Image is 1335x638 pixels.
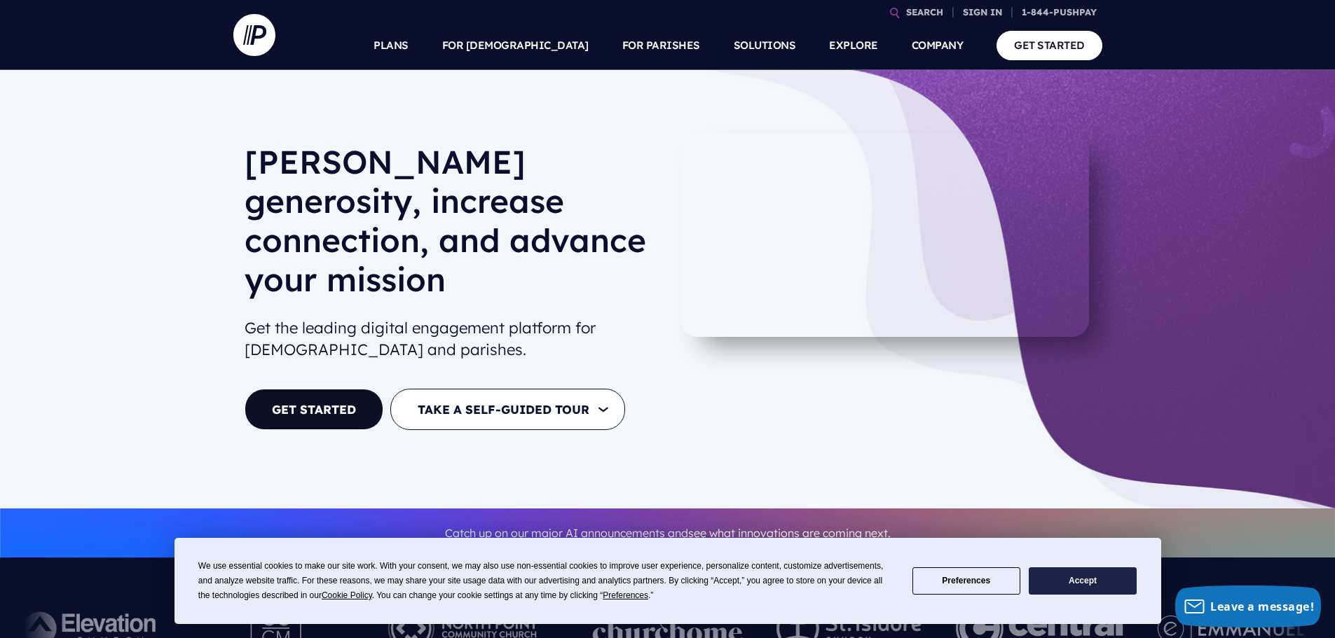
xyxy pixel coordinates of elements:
a: GET STARTED [245,389,383,430]
a: COMPANY [912,21,964,70]
button: TAKE A SELF-GUIDED TOUR [390,389,625,430]
span: Leave a message! [1210,599,1314,614]
a: FOR [DEMOGRAPHIC_DATA] [442,21,589,70]
a: PLANS [374,21,409,70]
p: Catch up on our major AI announcements and [245,518,1091,549]
a: FOR PARISHES [622,21,700,70]
button: Leave a message! [1175,585,1321,627]
a: SOLUTIONS [734,21,796,70]
h2: Get the leading digital engagement platform for [DEMOGRAPHIC_DATA] and parishes. [245,312,657,366]
div: We use essential cookies to make our site work. With your consent, we may also use non-essential ... [198,559,896,603]
a: GET STARTED [997,31,1102,60]
button: Preferences [912,567,1020,595]
div: Cookie Consent Prompt [174,538,1161,624]
span: Preferences [603,590,648,600]
span: Cookie Policy [322,590,372,600]
h1: [PERSON_NAME] generosity, increase connection, and advance your mission [245,142,657,310]
a: EXPLORE [829,21,878,70]
a: see what innovations are coming next. [688,526,891,540]
button: Accept [1029,567,1137,595]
